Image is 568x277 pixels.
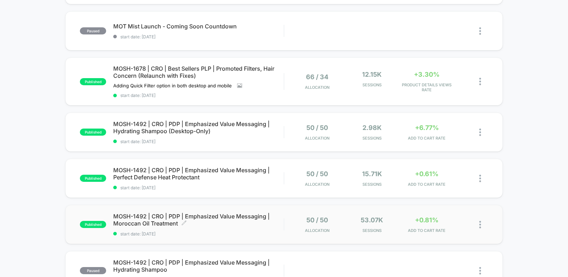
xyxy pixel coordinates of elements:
[415,124,439,131] span: +6.77%
[113,213,284,227] span: MOSH-1492 | CRO | PDP | Emphasized Value Messaging | Moroccan Oil Treatment
[305,228,329,233] span: Allocation
[113,231,284,237] span: start date: [DATE]
[113,185,284,190] span: start date: [DATE]
[305,85,329,90] span: Allocation
[362,71,382,78] span: 12.15k
[346,82,398,87] span: Sessions
[401,82,453,92] span: PRODUCT DETAILS VIEWS RATE
[401,182,453,187] span: ADD TO CART RATE
[479,221,481,228] img: close
[346,136,398,141] span: Sessions
[346,182,398,187] span: Sessions
[80,221,106,228] span: published
[306,170,328,178] span: 50 / 50
[305,182,329,187] span: Allocation
[305,136,329,141] span: Allocation
[306,124,328,131] span: 50 / 50
[80,78,106,85] span: published
[80,175,106,182] span: published
[401,136,453,141] span: ADD TO CART RATE
[113,34,284,39] span: start date: [DATE]
[415,216,438,224] span: +0.81%
[361,216,383,224] span: 53.07k
[113,65,284,79] span: MOSH-1678 | CRO | Best Sellers PLP | Promoted Filters, Hair Concern (Relaunch with Fixes)
[80,129,106,136] span: published
[479,78,481,85] img: close
[113,23,284,30] span: MOT Mist Launch - Coming Soon Countdown
[479,175,481,182] img: close
[113,93,284,98] span: start date: [DATE]
[362,124,382,131] span: 2.98k
[401,228,453,233] span: ADD TO CART RATE
[113,120,284,135] span: MOSH-1492 | CRO | PDP | Emphasized Value Messaging | Hydrating Shampoo (Desktop-Only)
[414,71,439,78] span: +3.30%
[113,139,284,144] span: start date: [DATE]
[415,170,438,178] span: +0.61%
[362,170,382,178] span: 15.71k
[113,83,232,88] span: Adding Quick Filter option in both desktop and mobile
[80,27,106,34] span: paused
[346,228,398,233] span: Sessions
[306,73,328,81] span: 66 / 34
[306,216,328,224] span: 50 / 50
[479,267,481,275] img: close
[479,27,481,35] img: close
[113,167,284,181] span: MOSH-1492 | CRO | PDP | Emphasized Value Messaging | Perfect Defense Heat Protectant
[113,259,284,273] span: MOSH-1492 | CRO | PDP | Emphasized Value Messaging | Hydrating Shampoo
[479,129,481,136] img: close
[80,267,106,274] span: paused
